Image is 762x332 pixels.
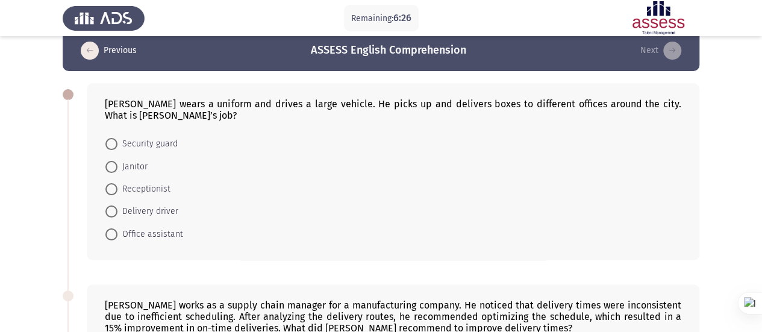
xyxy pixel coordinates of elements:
[63,1,145,35] img: Assess Talent Management logo
[351,11,411,26] p: Remaining:
[117,160,148,174] span: Janitor
[117,182,170,196] span: Receptionist
[637,41,685,60] button: load next page
[311,43,466,58] h3: ASSESS English Comprehension
[617,1,699,35] img: Assessment logo of ASSESS English Language Assessment (3 Module) (Ba - IB)
[117,137,178,151] span: Security guard
[393,12,411,23] span: 6:26
[105,98,681,121] div: [PERSON_NAME] wears a uniform and drives a large vehicle. He picks up and delivers boxes to diffe...
[117,227,183,242] span: Office assistant
[117,204,178,219] span: Delivery driver
[77,41,140,60] button: load previous page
